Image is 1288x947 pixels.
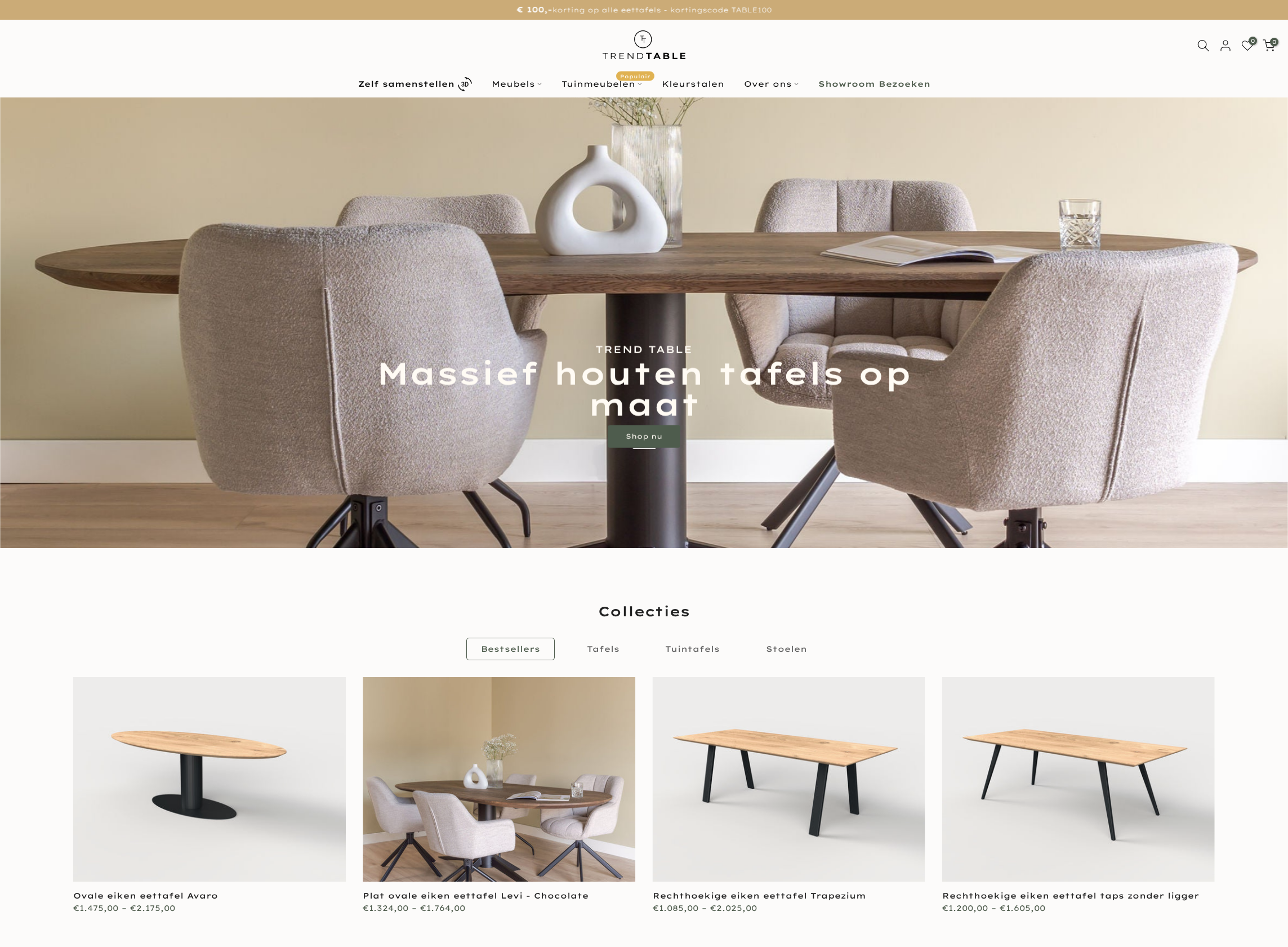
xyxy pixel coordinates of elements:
img: trend-table [595,20,693,70]
a: Tuintafels [650,638,734,660]
a: 0 [1241,39,1254,52]
a: Rechthoekige eiken eettafel Trapezium [653,891,866,901]
div: €1.324,00 – €1.764,00 [363,901,635,915]
a: Bestsellers [466,638,555,660]
a: 0 [1263,39,1275,52]
a: Plat ovale eiken eettafel Levi - Chocolate [363,891,589,901]
iframe: toggle-frame [1,890,57,946]
div: €1.085,00 – €2.025,00 [653,901,925,915]
a: TuinmeubelenPopulair [551,77,652,91]
span: Stoelen [766,644,807,654]
b: Showroom Bezoeken [818,80,930,88]
strong: € 100,- [516,5,552,15]
span: Bestsellers [481,644,540,654]
a: Zelf samenstellen [348,74,482,94]
a: Meubels [482,77,551,91]
a: Tafels [572,638,634,660]
span: Tafels [587,644,620,654]
a: Rechthoekige eiken eettafel taps zonder ligger [942,891,1199,901]
a: Ovale eiken eettafel Avaro [73,891,218,901]
p: korting op alle eettafels - kortingscode TABLE100 [14,3,1274,17]
a: Shop nu [608,425,680,448]
a: Over ons [734,77,808,91]
a: Kleurstalen [652,77,734,91]
span: 0 [1270,38,1278,46]
b: Zelf samenstellen [358,80,454,88]
span: Tuintafels [665,644,720,654]
div: €1.475,00 – €2.175,00 [73,901,346,915]
span: Populair [616,72,654,81]
a: Stoelen [751,638,822,660]
a: Showroom Bezoeken [808,77,940,91]
span: Collecties [598,602,690,621]
div: €1.200,00 – €1.605,00 [942,901,1215,915]
span: 0 [1249,37,1257,45]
